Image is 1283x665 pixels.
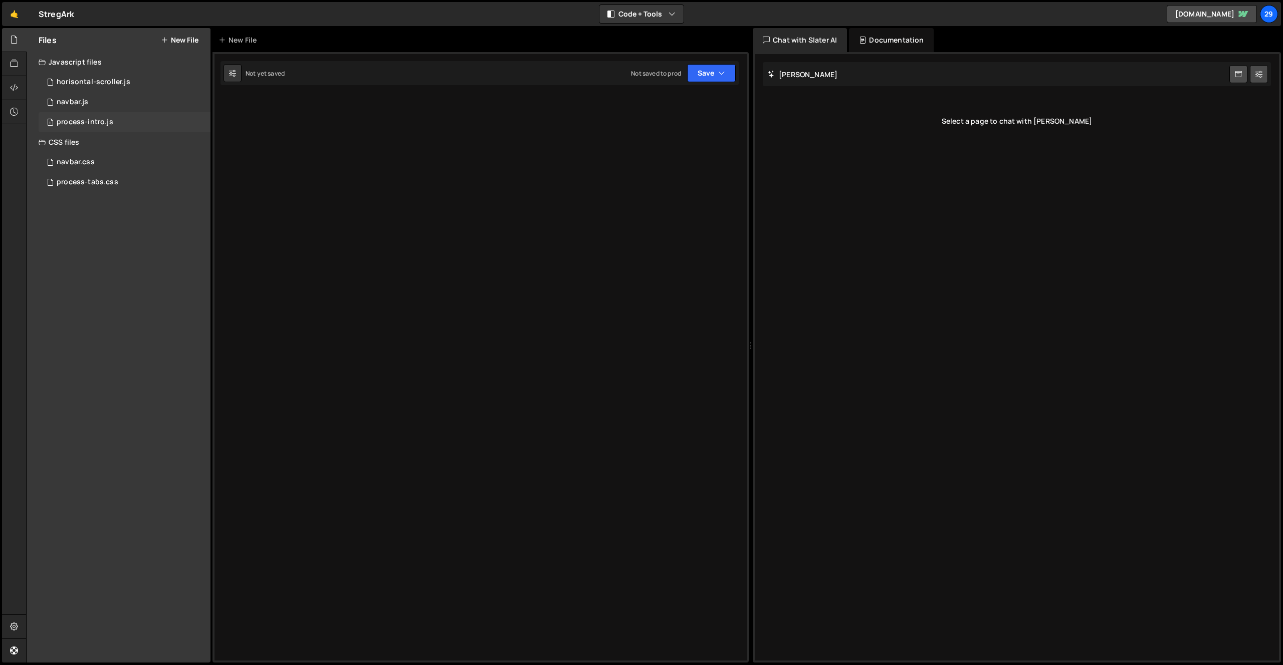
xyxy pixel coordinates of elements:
div: CSS files [27,132,210,152]
a: 🤙 [2,2,27,26]
button: Code + Tools [599,5,684,23]
div: process-tabs.css [57,178,118,187]
div: New File [219,35,261,45]
div: process-intro.js [57,118,113,127]
button: Save [687,64,736,82]
div: Documentation [849,28,934,52]
span: 1 [47,119,53,127]
a: 29 [1260,5,1278,23]
div: StregArk [39,8,74,20]
div: Chat with Slater AI [753,28,847,52]
h2: [PERSON_NAME] [768,70,837,79]
div: 16690/45597.js [39,92,210,112]
div: 16690/47289.js [39,112,210,132]
div: navbar.css [57,158,95,167]
div: horisontal-scroller.js [57,78,130,87]
button: New File [161,36,198,44]
div: Javascript files [27,52,210,72]
div: Not saved to prod [631,69,681,78]
div: 16690/47286.css [39,172,210,192]
div: 16690/45596.css [39,152,210,172]
h2: Files [39,35,57,46]
div: navbar.js [57,98,88,107]
div: Select a page to chat with [PERSON_NAME] [763,101,1271,141]
a: [DOMAIN_NAME] [1167,5,1257,23]
div: Not yet saved [246,69,285,78]
div: 16690/47560.js [39,72,210,92]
